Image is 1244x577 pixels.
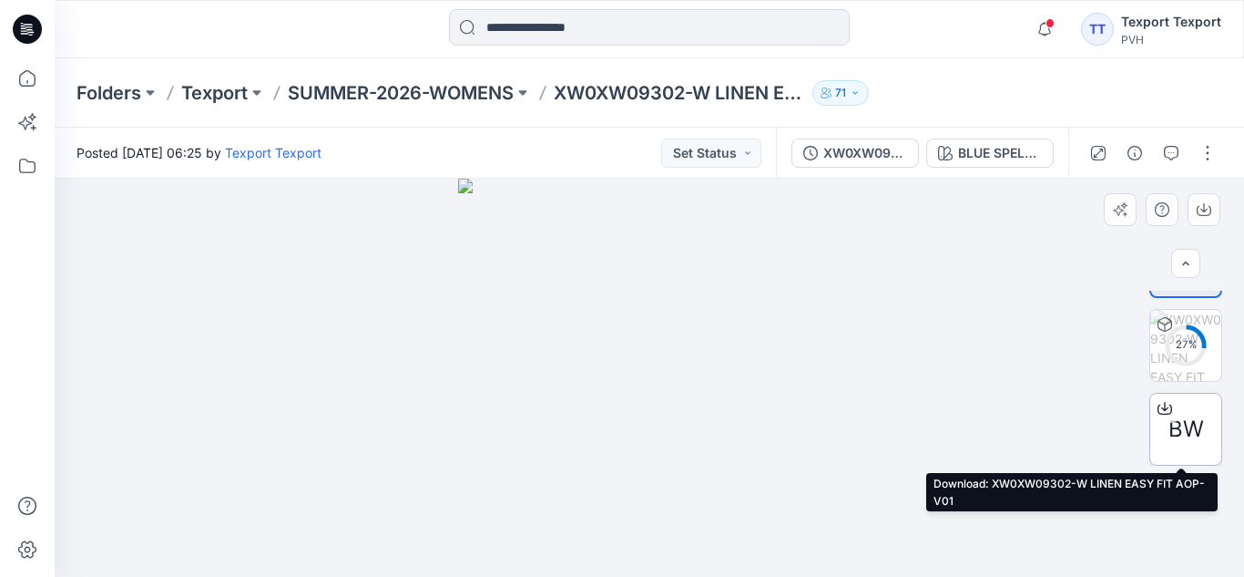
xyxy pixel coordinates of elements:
[1164,337,1208,353] div: 27 %
[812,80,869,106] button: 71
[958,143,1042,163] div: BLUE SPELL - C30
[1168,413,1204,446] span: BW
[225,145,321,160] a: Texport Texport
[1121,11,1221,33] div: Texport Texport
[823,143,907,163] div: XW0XW09302-W LINEN EASY FIT AOP-V01
[1120,139,1149,168] button: Details
[926,139,1054,168] button: BLUE SPELL - C30
[554,80,805,106] p: XW0XW09302-W LINEN EASY FIT AOP-V01
[791,139,919,168] button: XW0XW09302-W LINEN EASY FIT AOP-V01
[1150,310,1221,381] img: XW0XW09302-W LINEN EASY FIT AOP-V01 BLUE SPELL - C30
[181,80,248,106] a: Texport
[458,179,841,577] img: eyJhbGciOiJIUzI1NiIsImtpZCI6IjAiLCJzbHQiOiJzZXMiLCJ0eXAiOiJKV1QifQ.eyJkYXRhIjp7InR5cGUiOiJzdG9yYW...
[76,143,321,162] span: Posted [DATE] 06:25 by
[76,80,141,106] a: Folders
[835,83,846,103] p: 71
[288,80,514,106] a: SUMMER-2026-WOMENS
[1121,33,1221,46] div: PVH
[1081,13,1114,46] div: TT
